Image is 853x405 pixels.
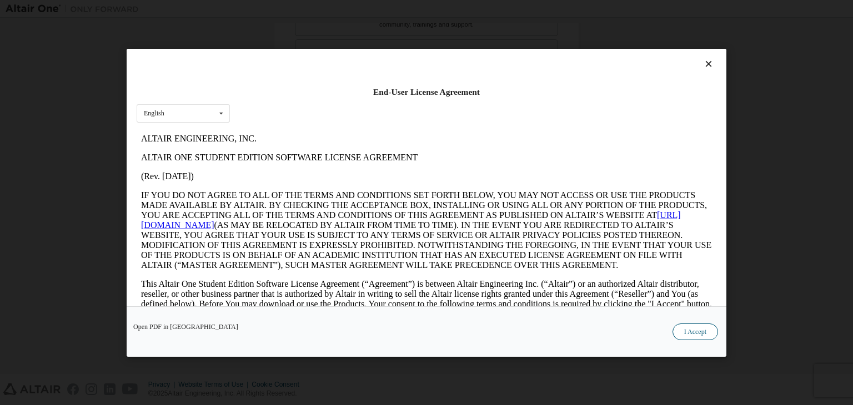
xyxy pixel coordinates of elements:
[4,61,575,141] p: IF YOU DO NOT AGREE TO ALL OF THE TERMS AND CONDITIONS SET FORTH BELOW, YOU MAY NOT ACCESS OR USE...
[4,42,575,52] p: (Rev. [DATE])
[4,150,575,190] p: This Altair One Student Edition Software License Agreement (“Agreement”) is between Altair Engine...
[673,323,718,340] button: I Accept
[133,323,238,330] a: Open PDF in [GEOGRAPHIC_DATA]
[4,23,575,33] p: ALTAIR ONE STUDENT EDITION SOFTWARE LICENSE AGREEMENT
[137,87,716,98] div: End-User License Agreement
[4,4,575,14] p: ALTAIR ENGINEERING, INC.
[4,81,544,100] a: [URL][DOMAIN_NAME]
[144,110,164,117] div: English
